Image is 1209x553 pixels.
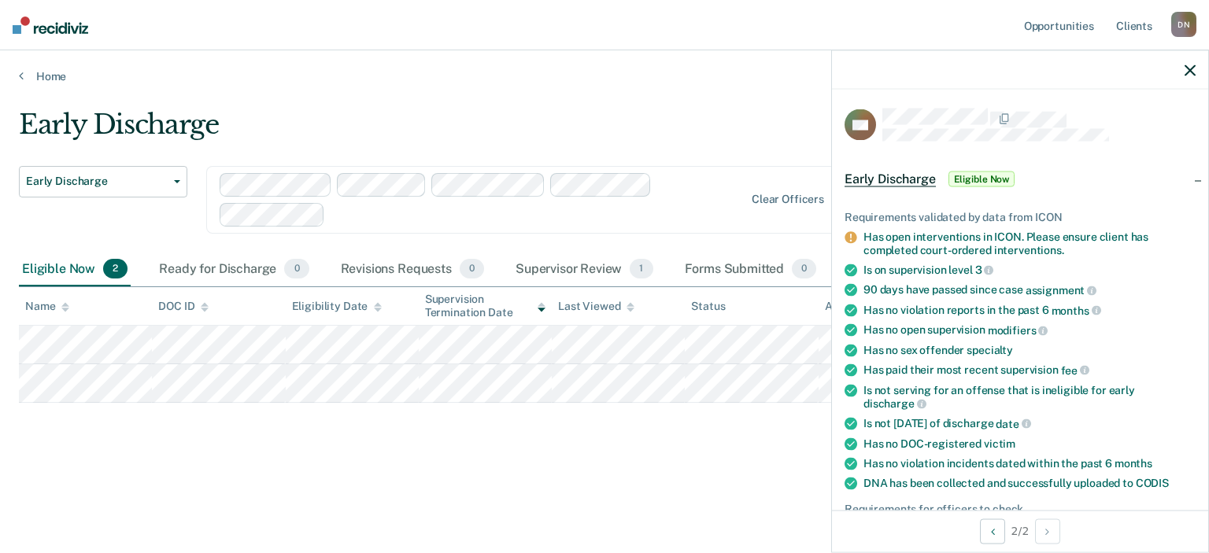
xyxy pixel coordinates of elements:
span: fee [1061,363,1089,376]
div: Revisions Requests [338,253,487,287]
div: 2 / 2 [832,510,1208,551]
span: modifiers [988,324,1048,337]
span: months [1052,304,1101,316]
span: Eligible Now [948,171,1015,187]
div: Name [25,300,69,313]
span: discharge [863,397,926,410]
span: specialty [967,344,1013,356]
div: Early DischargeEligible Now [832,154,1208,205]
div: Early Discharge [19,109,926,153]
div: Assigned to [825,300,899,313]
div: Eligible Now [19,253,131,287]
div: 90 days have passed since case [863,283,1196,297]
span: 0 [460,259,484,279]
div: Requirements validated by data from ICON [845,211,1196,224]
button: Previous Opportunity [980,518,1005,544]
div: Eligibility Date [292,300,383,313]
span: CODIS [1136,476,1169,488]
span: months [1115,456,1152,469]
div: Requirements for officers to check [845,502,1196,515]
div: Is not serving for an offense that is ineligible for early [863,383,1196,410]
div: Has open interventions in ICON. Please ensure client has completed court-ordered interventions. [863,230,1196,257]
span: date [996,417,1030,429]
div: DNA has been collected and successfully uploaded to [863,476,1196,489]
img: Recidiviz [13,17,88,34]
div: Has no DOC-registered [863,437,1196,450]
div: Last Viewed [558,300,634,313]
div: D N [1171,12,1196,37]
span: Early Discharge [26,175,168,188]
div: Is on supervision level [863,263,1196,277]
div: Clear officers [752,193,824,206]
div: Status [691,300,725,313]
div: Supervisor Review [512,253,656,287]
div: Has no violation incidents dated within the past 6 [863,456,1196,470]
span: assignment [1026,284,1096,297]
span: victim [984,437,1015,449]
div: Has no violation reports in the past 6 [863,303,1196,317]
div: Has no open supervision [863,323,1196,337]
div: Forms Submitted [682,253,820,287]
div: Is not [DATE] of discharge [863,417,1196,431]
span: 3 [975,264,994,276]
div: Supervision Termination Date [425,293,545,319]
span: Early Discharge [845,171,936,187]
div: Has no sex offender [863,344,1196,357]
span: 0 [792,259,816,279]
span: 2 [103,259,128,279]
button: Next Opportunity [1035,518,1060,544]
div: DOC ID [158,300,209,313]
span: 0 [284,259,309,279]
div: Has paid their most recent supervision [863,363,1196,378]
span: 1 [630,259,653,279]
a: Home [19,69,1190,83]
div: Ready for Discharge [156,253,312,287]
